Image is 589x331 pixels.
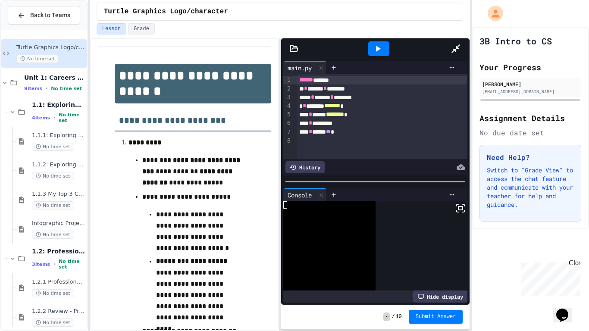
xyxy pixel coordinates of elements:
[32,143,74,151] span: No time set
[32,308,85,315] span: 1.2.2 Review - Professional Communication
[32,262,50,267] span: 3 items
[32,220,85,227] span: Infographic Project: Your favorite CS
[285,161,325,173] div: History
[413,290,467,303] div: Hide display
[283,137,292,145] div: 8
[482,80,579,88] div: [PERSON_NAME]
[8,6,80,25] button: Back to Teams
[32,319,74,327] span: No time set
[479,3,505,23] div: My Account
[479,128,581,138] div: No due date set
[283,110,292,119] div: 5
[46,85,47,92] span: •
[3,3,60,55] div: Chat with us now!Close
[482,88,579,95] div: [EMAIL_ADDRESS][DOMAIN_NAME]
[51,86,82,91] span: No time set
[416,313,456,320] span: Submit Answer
[16,55,59,63] span: No time set
[32,172,74,180] span: No time set
[59,112,85,123] span: No time set
[32,247,85,255] span: 1.2: Professional Communication
[24,74,85,81] span: Unit 1: Careers & Professionalism
[283,190,316,200] div: Console
[32,231,74,239] span: No time set
[395,313,401,320] span: 10
[283,102,292,110] div: 4
[128,23,155,34] button: Grade
[517,259,580,296] iframe: chat widget
[553,297,580,322] iframe: chat widget
[32,132,85,139] span: 1.1.1: Exploring CS Careers
[383,312,390,321] span: -
[104,6,228,17] span: Turtle Graphics Logo/character
[32,115,50,121] span: 4 items
[32,278,85,286] span: 1.2.1 Professional Communication
[409,310,463,324] button: Submit Answer
[283,128,292,137] div: 7
[479,35,552,47] h1: 3B Intro to CS
[32,101,85,109] span: 1.1: Exploring CS Careers
[30,11,70,20] span: Back to Teams
[53,114,55,121] span: •
[97,23,126,34] button: Lesson
[53,261,55,268] span: •
[16,44,85,51] span: Turtle Graphics Logo/character
[283,76,292,84] div: 1
[479,112,581,124] h2: Assignment Details
[487,166,574,209] p: Switch to "Grade View" to access the chat feature and communicate with your teacher for help and ...
[24,86,42,91] span: 9 items
[283,63,316,72] div: main.py
[392,313,395,320] span: /
[32,289,74,297] span: No time set
[283,119,292,128] div: 6
[32,161,85,169] span: 1.1.2: Exploring CS Careers - Review
[32,201,74,209] span: No time set
[32,190,85,198] span: 1.1.3 My Top 3 CS Careers!
[283,84,292,93] div: 2
[479,61,581,73] h2: Your Progress
[59,259,85,270] span: No time set
[283,188,327,201] div: Console
[283,61,327,74] div: main.py
[283,93,292,102] div: 3
[487,152,574,162] h3: Need Help?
